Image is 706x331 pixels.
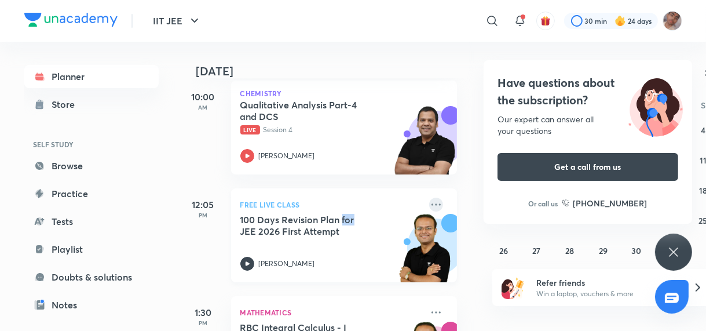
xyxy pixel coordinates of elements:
[240,99,385,122] h5: Qualitative Analysis Part-4 and DCS
[599,215,607,226] abbr: October 22, 2025
[663,11,682,31] img: Rahul 2026
[24,238,159,261] a: Playlist
[499,215,507,226] abbr: October 19, 2025
[259,151,315,161] p: [PERSON_NAME]
[561,241,579,260] button: October 28, 2025
[180,104,226,111] p: AM
[594,241,612,260] button: October 29, 2025
[24,13,118,27] img: Company Logo
[494,241,513,260] button: October 26, 2025
[502,276,525,299] img: referral
[499,245,508,256] abbr: October 26, 2025
[566,215,574,226] abbr: October 21, 2025
[533,245,541,256] abbr: October 27, 2025
[24,154,159,177] a: Browse
[24,293,159,317] a: Notes
[532,215,542,226] abbr: October 20, 2025
[24,134,159,154] h6: SELF STUDY
[52,97,82,111] div: Store
[24,210,159,233] a: Tests
[24,65,159,88] a: Planner
[24,265,159,289] a: Doubts & solutions
[240,90,448,97] p: Chemistry
[536,277,679,289] h6: Refer friends
[540,16,551,26] img: avatar
[24,13,118,30] a: Company Logo
[536,289,679,299] p: Win a laptop, vouchers & more
[529,198,558,209] p: Or call us
[24,182,159,205] a: Practice
[536,12,555,30] button: avatar
[701,125,705,136] abbr: October 4, 2025
[240,198,422,212] p: FREE LIVE CLASS
[498,74,678,109] h4: Have questions about the subscription?
[240,214,385,237] h5: 100 Days Revision Plan for JEE 2026 First Attempt
[240,125,260,134] span: Live
[631,245,641,256] abbr: October 30, 2025
[562,197,648,209] a: [PHONE_NUMBER]
[627,241,646,260] button: October 30, 2025
[393,214,457,294] img: unacademy
[180,305,226,319] h5: 1:30
[498,114,678,137] div: Our expert can answer all your questions
[393,106,457,186] img: unacademy
[180,319,226,326] p: PM
[632,215,641,226] abbr: October 23, 2025
[180,198,226,212] h5: 12:05
[665,215,674,226] abbr: October 24, 2025
[619,74,692,137] img: ttu_illustration_new.svg
[180,90,226,104] h5: 10:00
[614,15,626,27] img: streak
[599,245,608,256] abbr: October 29, 2025
[259,259,315,269] p: [PERSON_NAME]
[566,245,575,256] abbr: October 28, 2025
[24,93,159,116] a: Store
[147,9,208,32] button: IIT JEE
[240,305,422,319] p: Mathematics
[196,64,469,78] h4: [DATE]
[573,197,648,209] h6: [PHONE_NUMBER]
[528,241,546,260] button: October 27, 2025
[180,212,226,219] p: PM
[701,100,705,111] abbr: Saturday
[498,153,678,181] button: Get a call from us
[240,125,422,135] p: Session 4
